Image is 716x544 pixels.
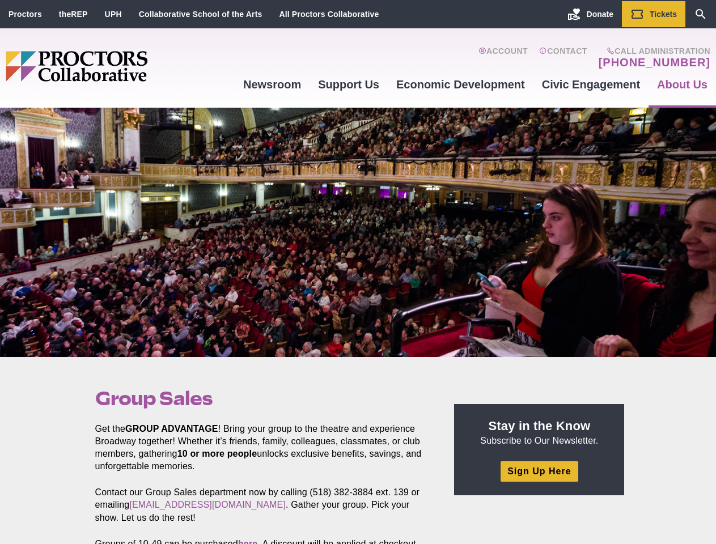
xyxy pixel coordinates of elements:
[478,46,528,69] a: Account
[177,449,257,458] strong: 10 or more people
[6,51,235,82] img: Proctors logo
[501,461,578,481] a: Sign Up Here
[539,46,587,69] a: Contact
[650,10,677,19] span: Tickets
[595,46,710,56] span: Call Administration
[533,69,649,100] a: Civic Engagement
[649,69,716,100] a: About Us
[125,424,218,433] strong: GROUP ADVANTAGE
[235,69,310,100] a: Newsroom
[95,388,429,409] h1: Group Sales
[388,69,533,100] a: Economic Development
[468,418,611,447] p: Subscribe to Our Newsletter.
[622,1,685,27] a: Tickets
[559,1,622,27] a: Donate
[9,10,42,19] a: Proctors
[599,56,710,69] a: [PHONE_NUMBER]
[105,10,122,19] a: UPH
[685,1,716,27] a: Search
[95,486,429,524] p: Contact our Group Sales department now by calling (518) 382-3884 ext. 139 or emailing . Gather yo...
[95,423,429,473] p: Get the ! Bring your group to the theatre and experience Broadway together! Whether it’s friends,...
[59,10,88,19] a: theREP
[129,500,286,509] a: [EMAIL_ADDRESS][DOMAIN_NAME]
[489,419,591,433] strong: Stay in the Know
[279,10,379,19] a: All Proctors Collaborative
[587,10,613,19] span: Donate
[139,10,262,19] a: Collaborative School of the Arts
[310,69,388,100] a: Support Us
